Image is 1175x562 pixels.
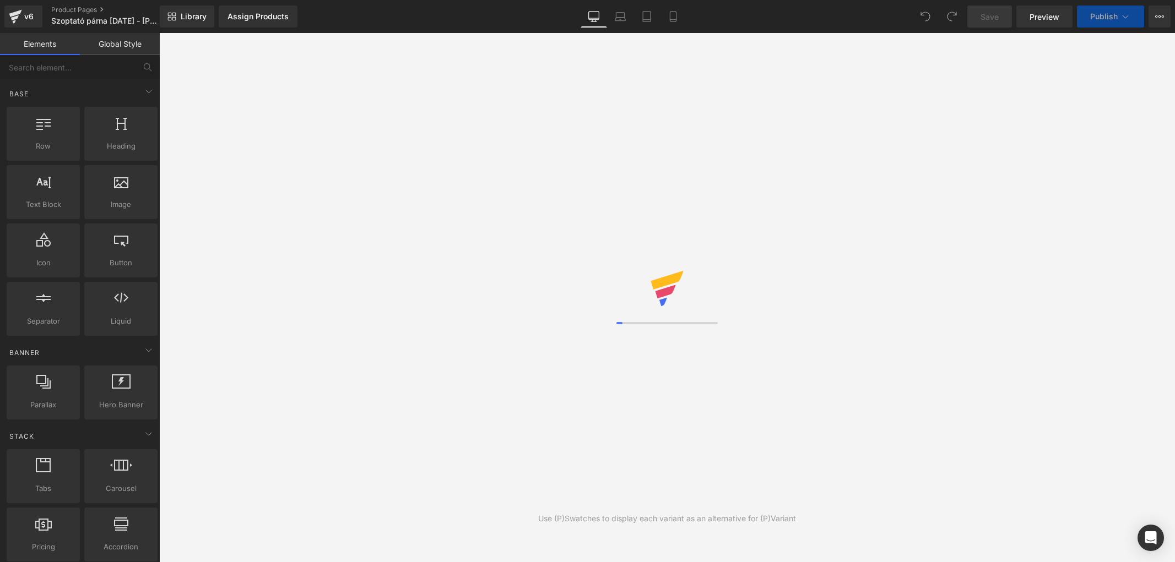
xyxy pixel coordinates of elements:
[88,541,154,553] span: Accordion
[633,6,660,28] a: Tablet
[80,33,160,55] a: Global Style
[8,89,30,99] span: Base
[1138,525,1164,551] div: Open Intercom Messenger
[88,140,154,152] span: Heading
[660,6,686,28] a: Mobile
[8,431,35,441] span: Stack
[1030,11,1059,23] span: Preview
[228,12,289,21] div: Assign Products
[160,6,214,28] a: New Library
[1016,6,1073,28] a: Preview
[581,6,607,28] a: Desktop
[22,9,36,24] div: v6
[10,257,77,269] span: Icon
[1149,6,1171,28] button: More
[1077,6,1144,28] button: Publish
[941,6,963,28] button: Redo
[181,12,207,21] span: Library
[88,483,154,494] span: Carousel
[51,17,157,25] span: Szoptató párna [DATE] - [PERSON_NAME]
[88,257,154,269] span: Button
[10,140,77,152] span: Row
[10,541,77,553] span: Pricing
[981,11,999,23] span: Save
[88,315,154,327] span: Liquid
[538,512,796,525] div: Use (P)Swatches to display each variant as an alternative for (P)Variant
[4,6,42,28] a: v6
[1090,12,1118,21] span: Publish
[88,399,154,411] span: Hero Banner
[51,6,178,14] a: Product Pages
[10,199,77,210] span: Text Block
[10,399,77,411] span: Parallax
[914,6,936,28] button: Undo
[10,315,77,327] span: Separator
[607,6,633,28] a: Laptop
[8,347,41,358] span: Banner
[88,199,154,210] span: Image
[10,483,77,494] span: Tabs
